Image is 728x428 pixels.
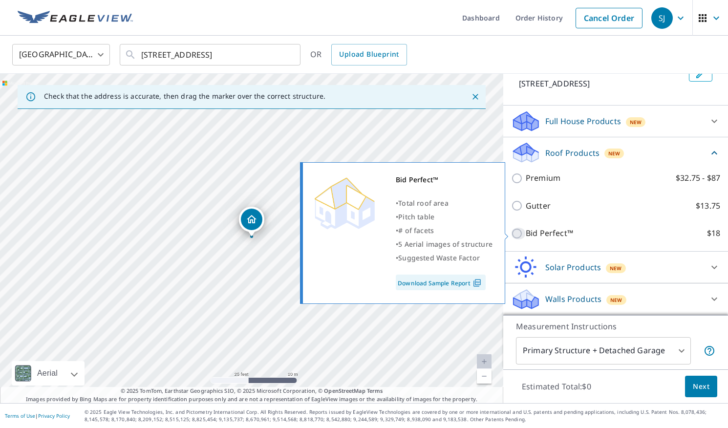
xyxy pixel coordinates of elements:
div: [GEOGRAPHIC_DATA] [12,41,110,68]
span: Next [693,381,709,393]
button: Next [685,376,717,398]
span: New [630,118,642,126]
a: Download Sample Report [396,275,486,290]
span: Upload Blueprint [339,48,399,61]
span: # of facets [398,226,434,235]
a: Terms of Use [5,412,35,419]
p: Check that the address is accurate, then drag the marker over the correct structure. [44,92,325,101]
a: Cancel Order [576,8,642,28]
p: $18 [707,227,720,239]
a: Privacy Policy [38,412,70,419]
div: Bid Perfect™ [396,173,492,187]
div: • [396,251,492,265]
div: Aerial [34,361,61,385]
div: Solar ProductsNew [511,256,720,279]
a: Terms [367,387,383,394]
div: Full House ProductsNew [511,109,720,133]
img: Premium [310,173,379,232]
span: New [610,264,622,272]
div: • [396,224,492,237]
span: Suggested Waste Factor [398,253,480,262]
p: [STREET_ADDRESS] [519,78,685,89]
p: Solar Products [545,261,601,273]
p: | [5,413,70,419]
input: Search by address or latitude-longitude [141,41,280,68]
a: Current Level 20, Zoom Out [477,369,492,384]
p: © 2025 Eagle View Technologies, Inc. and Pictometry International Corp. All Rights Reserved. Repo... [85,408,723,423]
span: Total roof area [398,198,449,208]
button: Close [469,90,482,103]
span: Pitch table [398,212,434,221]
div: SJ [651,7,673,29]
p: Bid Perfect™ [526,227,573,239]
span: New [610,296,622,304]
div: Aerial [12,361,85,385]
p: Estimated Total: $0 [514,376,599,397]
p: Walls Products [545,293,601,305]
div: Roof ProductsNew [511,141,720,164]
button: Edit building 1 [689,66,712,82]
div: • [396,237,492,251]
img: EV Logo [18,11,133,25]
p: Full House Products [545,115,621,127]
div: Walls ProductsNew [511,287,720,311]
div: • [396,210,492,224]
span: © 2025 TomTom, Earthstar Geographics SIO, © 2025 Microsoft Corporation, © [121,387,383,395]
div: • [396,196,492,210]
p: Measurement Instructions [516,321,715,332]
span: Your report will include the primary structure and a detached garage if one exists. [704,345,715,357]
p: Premium [526,172,560,184]
div: OR [310,44,407,65]
div: Primary Structure + Detached Garage [516,337,691,364]
p: Gutter [526,200,551,212]
span: New [608,150,621,157]
a: Current Level 20, Zoom In Disabled [477,354,492,369]
a: Upload Blueprint [331,44,407,65]
div: Dropped pin, building 1, Residential property, 15112 SE 22nd St Bellevue, WA 98007 [239,207,264,237]
p: Roof Products [545,147,600,159]
span: 5 Aerial images of structure [398,239,492,249]
p: $13.75 [696,200,720,212]
a: OpenStreetMap [324,387,365,394]
p: $32.75 - $87 [676,172,720,184]
img: Pdf Icon [471,278,484,287]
